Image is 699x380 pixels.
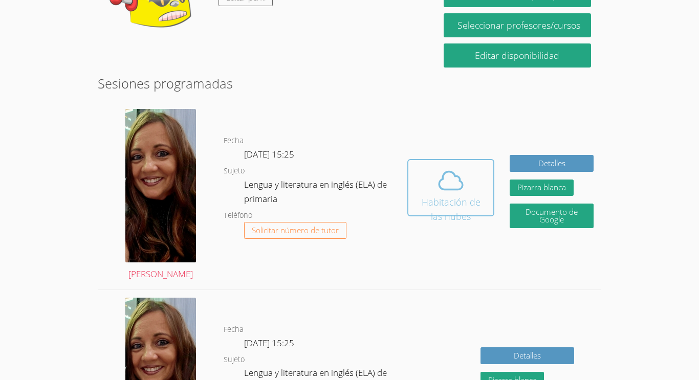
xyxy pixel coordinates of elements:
[98,75,233,92] font: Sesiones programadas
[526,207,578,225] font: Documento de Google
[224,210,252,220] font: Teléfono
[517,182,566,192] font: Pizarra blanca
[407,159,494,216] button: Habitación de las nubes
[422,196,480,222] font: Habitación de las nubes
[475,49,559,61] font: Editar disponibilidad
[244,148,294,160] font: [DATE] 15:25
[480,347,575,364] a: Detalles
[538,158,565,168] font: Detalles
[125,109,196,282] a: [PERSON_NAME]
[224,324,244,334] font: Fecha
[224,354,245,364] font: Sujeto
[252,225,339,235] font: Solicitar número de tutor
[457,19,580,31] font: Seleccionar profesores/cursos
[128,268,193,280] font: [PERSON_NAME]
[244,222,346,239] button: Solicitar número de tutor
[125,109,196,262] img: 1000049123.jpg
[510,180,574,196] button: Pizarra blanca
[244,178,387,205] font: Lengua y literatura en inglés (ELA) de primaria
[514,350,541,361] font: Detalles
[224,166,245,175] font: Sujeto
[244,337,294,349] font: [DATE] 15:25
[444,43,591,68] a: Editar disponibilidad
[224,136,244,145] font: Fecha
[444,13,591,37] a: Seleccionar profesores/cursos
[510,155,593,172] a: Detalles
